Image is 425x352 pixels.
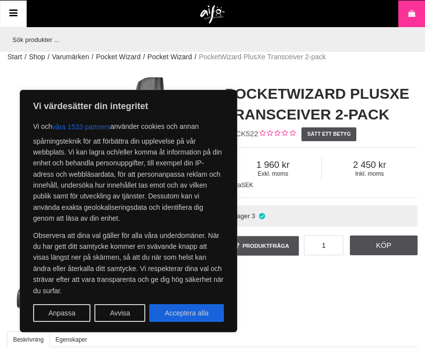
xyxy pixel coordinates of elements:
[350,235,418,255] a: Köp
[225,83,418,125] h1: PocketWizard PlusXe Transceiver 2-pack
[322,170,418,177] span: Inkl. moms
[252,212,255,220] span: 3
[7,52,22,62] a: Start
[257,212,266,220] i: I lager
[199,52,326,62] span: PocketWizard PlusXe Transceiver 2-pack
[7,27,413,52] input: Sök produkter ...
[49,331,93,347] a: Egenskaper
[47,52,49,62] span: /
[29,52,45,62] a: Shop
[91,52,93,62] span: /
[7,331,50,347] a: Beskrivning
[33,100,224,112] p: Vi värdesätter din integritet
[200,5,225,24] img: logo.png
[225,236,299,256] a: Produktfråga
[20,90,237,332] div: Vi värdesätter din integritet
[33,118,224,224] p: Vi och använder cookies och annan spårningsteknik för att förbättra din upplevelse på vår webbpla...
[94,304,145,322] button: Avvisa
[33,230,224,296] p: Observera att dina val gäller för alla våra underdomäner. När du har gett ditt samtycke kommer en...
[241,182,253,189] span: SEK
[225,129,258,138] span: POCK522
[8,269,53,313] img: PocketWizard PlusXe Transceiver 2-pack
[147,52,192,62] a: Pocket Wizard
[149,304,224,322] button: Acceptera alla
[225,159,321,170] span: 1 960
[52,118,111,136] button: våra 1533 partners
[195,52,197,62] span: /
[258,129,296,139] div: Kundbetyg: 0
[322,159,418,170] span: 2 450
[225,170,321,177] span: Exkl. moms
[52,52,89,62] a: Varumärken
[301,127,356,141] a: Sätt ett betyg
[232,212,250,220] span: I lager
[96,52,140,62] a: Pocket Wizard
[25,52,27,62] span: /
[33,304,90,322] button: Anpassa
[143,52,145,62] span: /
